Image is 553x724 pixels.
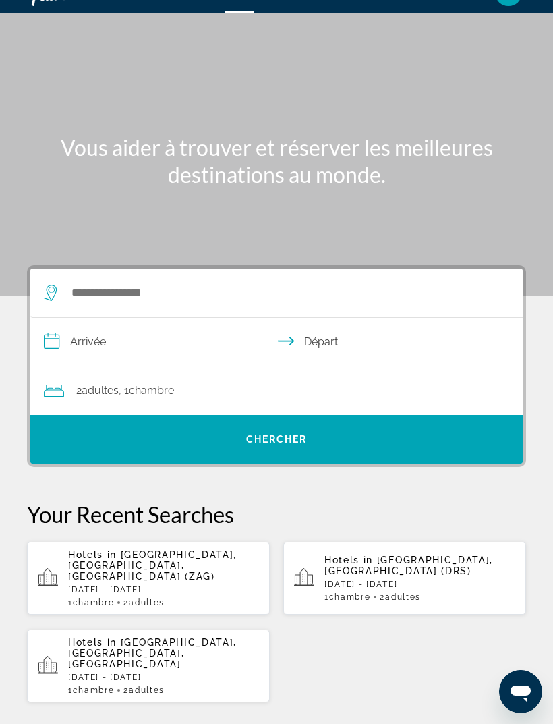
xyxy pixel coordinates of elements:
[68,549,237,582] span: [GEOGRAPHIC_DATA], [GEOGRAPHIC_DATA], [GEOGRAPHIC_DATA] (ZAG)
[68,686,114,695] span: 1
[129,384,174,397] span: Chambre
[70,283,489,303] input: Search hotel destination
[68,549,117,560] span: Hotels in
[76,381,119,400] span: 2
[73,598,115,607] span: Chambre
[30,415,523,464] button: Search
[324,555,373,565] span: Hotels in
[324,555,493,576] span: [GEOGRAPHIC_DATA], [GEOGRAPHIC_DATA] (DRS)
[68,598,114,607] span: 1
[324,580,515,589] p: [DATE] - [DATE]
[123,598,164,607] span: 2
[68,673,259,682] p: [DATE] - [DATE]
[129,686,165,695] span: Adultes
[68,637,117,648] span: Hotels in
[499,670,542,713] iframe: Bouton de lancement de la fenêtre de messagerie
[324,592,370,602] span: 1
[68,585,259,594] p: [DATE] - [DATE]
[27,501,526,528] p: Your Recent Searches
[30,366,523,415] button: Travelers: 2 adults, 0 children
[30,318,523,366] button: Select check in and out date
[30,269,523,464] div: Search widget
[119,381,174,400] span: , 1
[123,686,164,695] span: 2
[27,629,270,703] button: Hotels in [GEOGRAPHIC_DATA], [GEOGRAPHIC_DATA], [GEOGRAPHIC_DATA][DATE] - [DATE]1Chambre2Adultes
[73,686,115,695] span: Chambre
[27,541,270,615] button: Hotels in [GEOGRAPHIC_DATA], [GEOGRAPHIC_DATA], [GEOGRAPHIC_DATA] (ZAG)[DATE] - [DATE]1Chambre2Ad...
[27,134,526,188] h1: Vous aider à trouver et réserver les meilleures destinations au monde.
[283,541,526,615] button: Hotels in [GEOGRAPHIC_DATA], [GEOGRAPHIC_DATA] (DRS)[DATE] - [DATE]1Chambre2Adultes
[246,434,308,445] span: Chercher
[129,598,165,607] span: Adultes
[329,592,371,602] span: Chambre
[385,592,421,602] span: Adultes
[68,637,237,669] span: [GEOGRAPHIC_DATA], [GEOGRAPHIC_DATA], [GEOGRAPHIC_DATA]
[82,384,119,397] span: Adultes
[380,592,420,602] span: 2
